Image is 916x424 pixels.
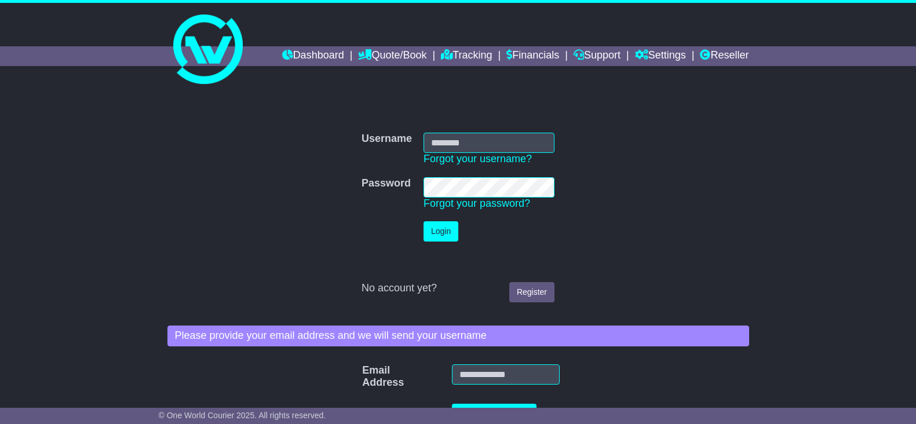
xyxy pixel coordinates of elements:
label: Email Address [356,364,377,389]
a: Settings [635,46,686,66]
div: Please provide your email address and we will send your username [167,326,749,346]
button: Recover Username [452,404,537,424]
span: © One World Courier 2025. All rights reserved. [159,411,326,420]
a: Dashboard [282,46,344,66]
label: Username [362,133,412,145]
a: Forgot your username? [424,153,532,165]
button: Login [424,221,458,242]
label: Password [362,177,411,190]
a: Forgot your password? [424,198,530,209]
a: Tracking [441,46,492,66]
a: Reseller [700,46,749,66]
a: Register [509,282,554,302]
a: Support [574,46,621,66]
div: No account yet? [362,282,554,295]
a: Financials [506,46,559,66]
a: Quote/Book [358,46,426,66]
